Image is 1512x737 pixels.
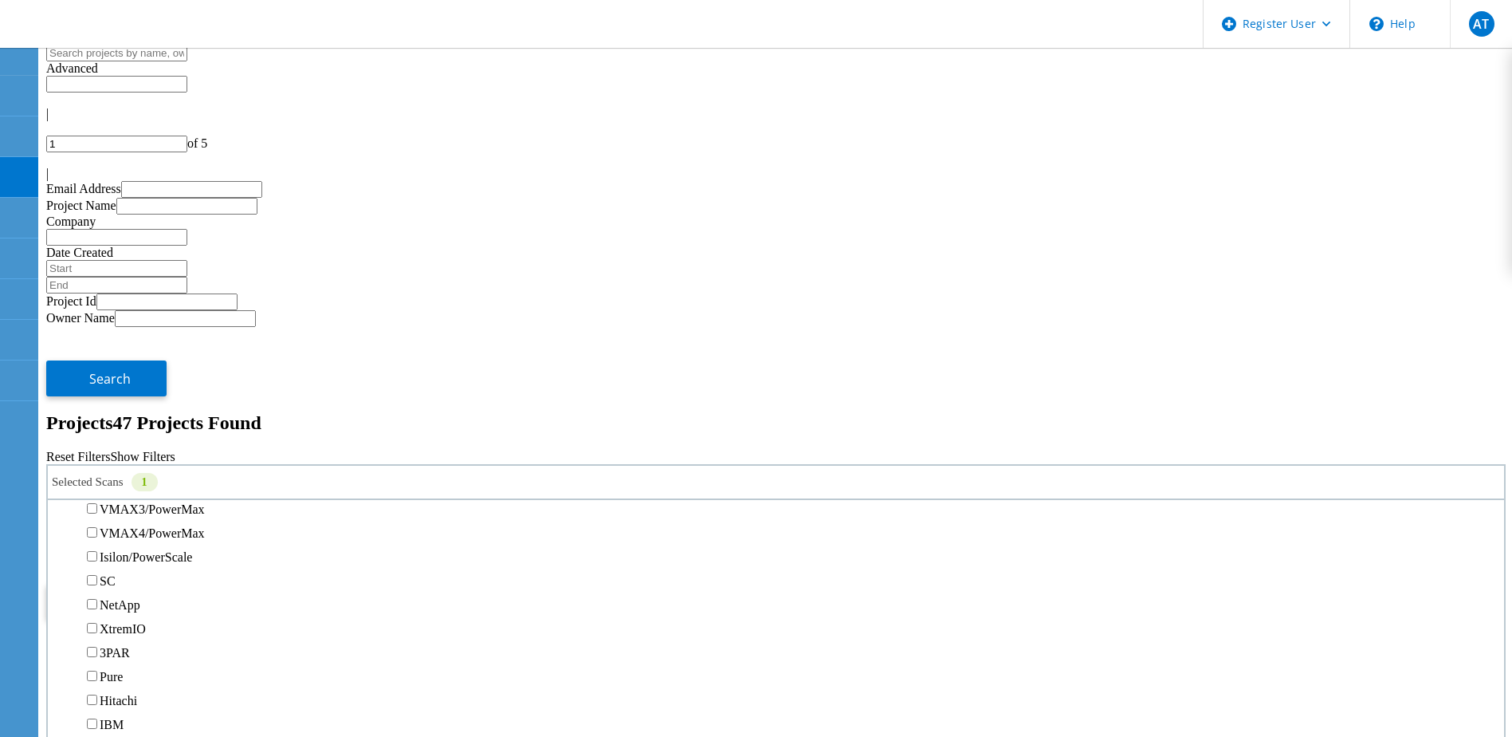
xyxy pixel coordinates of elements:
b: Projects [46,412,113,433]
label: 3PAR [100,646,130,660]
label: IBM [100,718,124,731]
label: Project Id [46,294,96,308]
span: Advanced [46,61,98,75]
label: Company [46,215,96,228]
div: 1 [132,473,158,491]
a: Live Optics Dashboard [16,31,187,45]
input: Start [46,260,187,277]
a: Show Filters [110,450,175,463]
label: XtremIO [100,622,146,636]
label: Isilon/PowerScale [100,550,192,564]
span: 47 Projects Found [113,412,261,433]
span: AT [1473,18,1489,30]
div: | [46,107,1506,121]
label: Project Name [46,199,116,212]
input: End [46,277,187,294]
label: SC [100,574,116,588]
label: Email Address [46,182,121,195]
svg: \n [1369,17,1384,31]
label: Owner Name [46,311,115,325]
div: Selected Scans [46,464,1506,500]
label: NetApp [100,598,140,612]
label: Date Created [46,246,113,259]
span: Search [89,370,131,388]
input: Search projects by name, owner, ID, company, etc [46,45,187,61]
a: Reset Filters [46,450,110,463]
label: Pure [100,670,123,684]
label: VMAX4/PowerMax [100,526,205,540]
div: | [46,167,1506,181]
button: Search [46,361,167,396]
label: VMAX3/PowerMax [100,503,205,516]
span: of 5 [187,136,207,150]
label: Hitachi [100,694,137,707]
